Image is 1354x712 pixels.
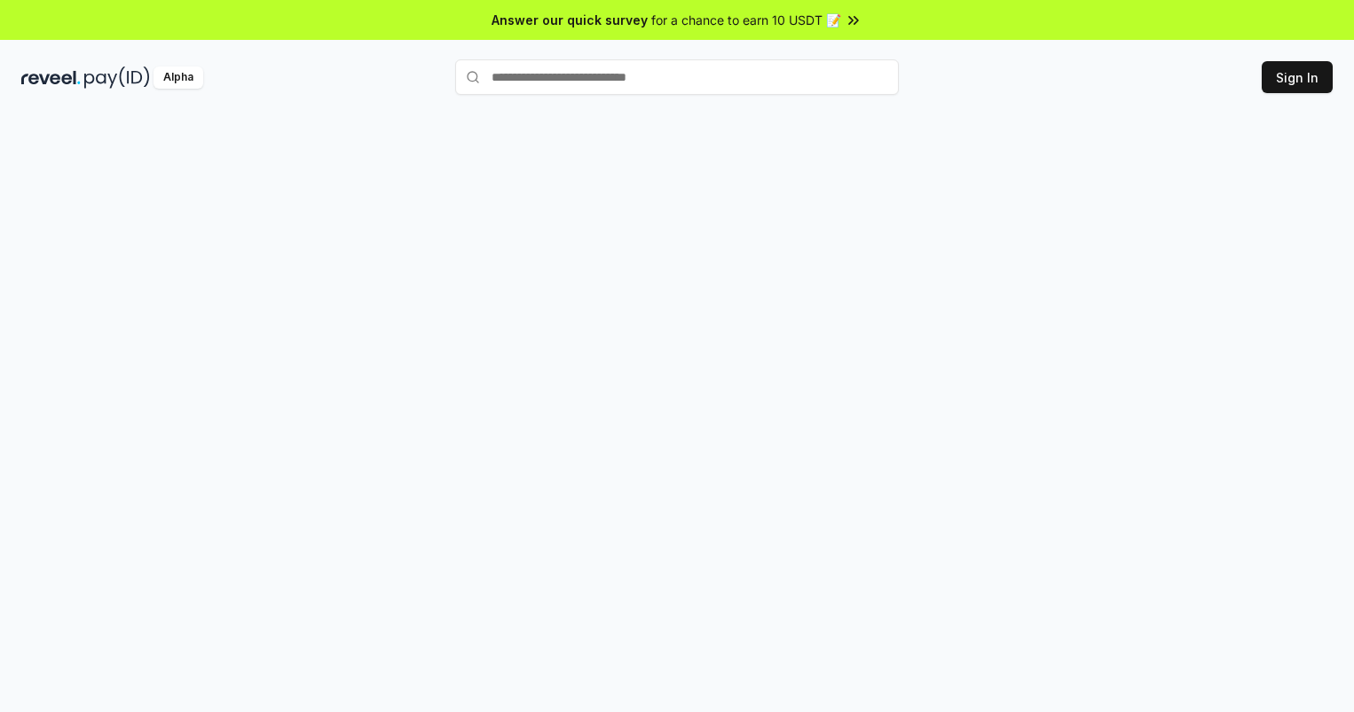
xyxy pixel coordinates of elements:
div: Alpha [154,67,203,89]
button: Sign In [1262,61,1333,93]
img: pay_id [84,67,150,89]
span: Answer our quick survey [492,11,648,29]
span: for a chance to earn 10 USDT 📝 [651,11,841,29]
img: reveel_dark [21,67,81,89]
